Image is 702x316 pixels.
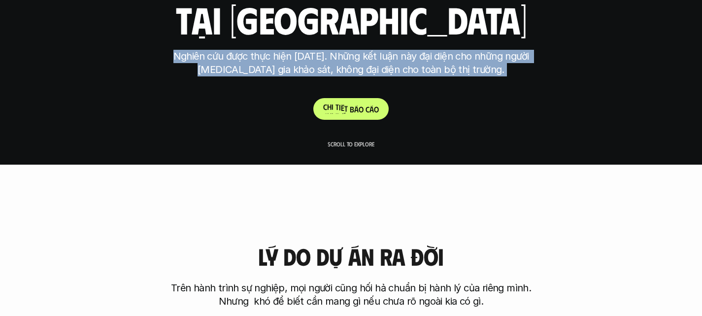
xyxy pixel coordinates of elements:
span: b [350,105,354,114]
h3: Lý do dự án ra đời [258,244,443,270]
p: Scroll to explore [328,140,374,147]
span: t [344,104,348,113]
span: t [335,102,339,111]
a: Chitiếtbáocáo [313,98,389,120]
span: i [339,102,341,111]
p: Nghiên cứu được thực hiện [DATE]. Những kết luận này đại diện cho những người [MEDICAL_DATA] gia ... [167,50,536,76]
span: á [354,105,359,114]
span: o [374,105,379,114]
span: h [327,102,332,111]
span: á [369,105,374,114]
span: i [332,102,334,111]
span: ế [341,103,344,112]
span: c [366,105,369,114]
span: C [323,102,327,111]
span: o [359,105,364,114]
p: Trên hành trình sự nghiệp, mọi người cũng hối hả chuẩn bị hành lý của riêng mình. Nhưng khó để bi... [167,281,536,308]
